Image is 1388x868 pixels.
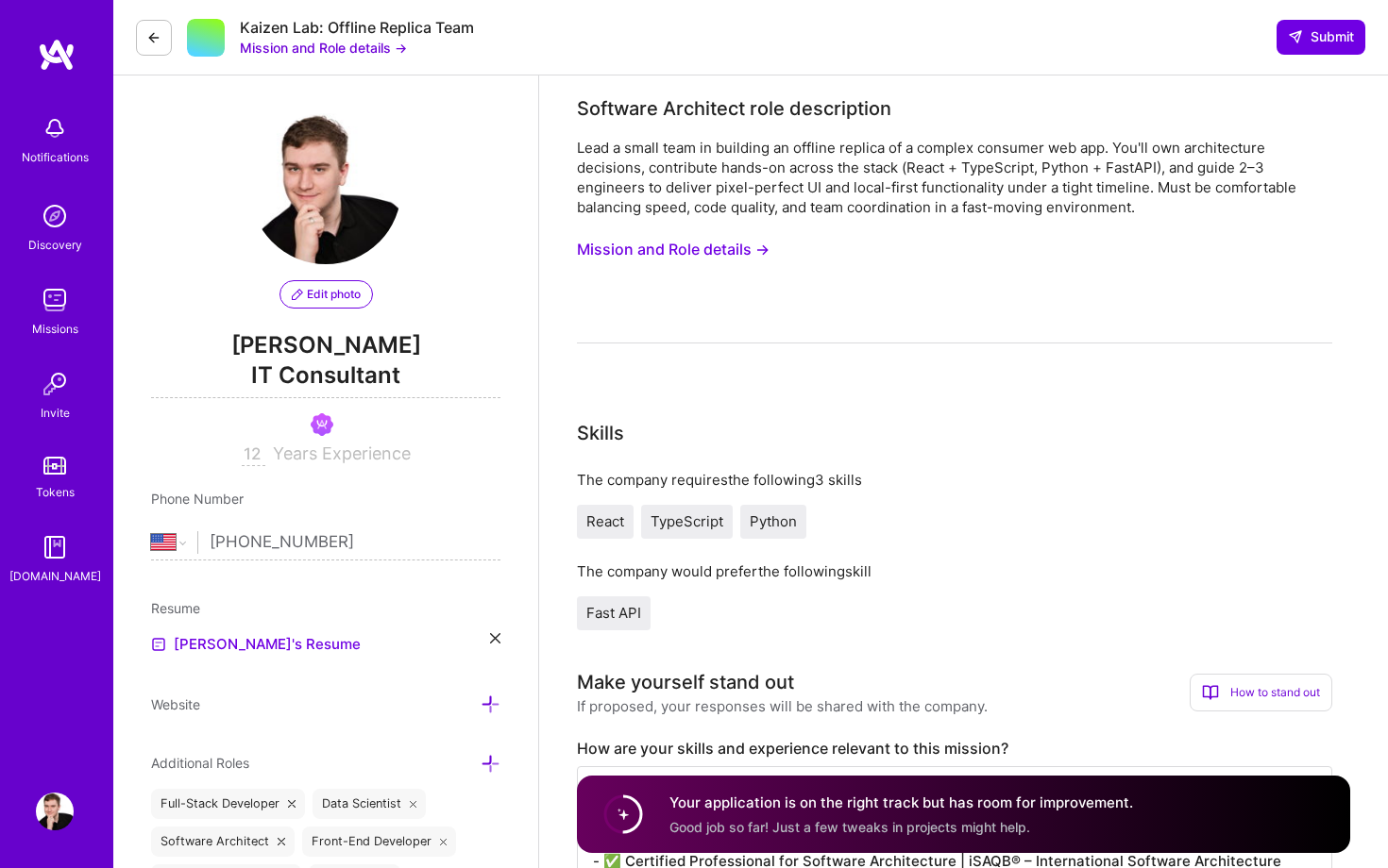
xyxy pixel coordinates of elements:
i: icon LeftArrowDark [146,30,161,45]
div: How to stand out [1190,674,1332,711]
img: teamwork [36,281,74,319]
img: User Avatar [36,793,74,830]
img: bell [36,109,74,147]
span: Resume [151,600,200,616]
button: Mission and Role details → [577,232,770,267]
img: guide book [36,528,74,566]
img: Resume [151,637,166,652]
span: Good job so far! Just a few tweaks in projects might help. [669,818,1030,834]
div: The company requires the following 3 skills [577,470,1332,490]
div: Missions [32,319,78,339]
span: Website [151,696,200,712]
img: logo [38,38,76,72]
i: icon BookOpen [1202,684,1219,701]
button: Edit photo [279,280,373,309]
i: icon Close [278,838,285,845]
button: Mission and Role details → [240,38,407,58]
span: Phone Number [151,491,244,507]
div: Skills [577,419,624,447]
span: Years Experience [273,443,411,463]
div: Make yourself stand out [577,668,794,696]
h4: Your application is on the right track but has room for improvement. [669,793,1133,812]
i: icon SendLight [1288,29,1303,44]
img: tokens [43,457,66,475]
i: icon Close [288,800,296,808]
a: [PERSON_NAME]'s Resume [151,633,361,656]
span: [PERSON_NAME] [151,331,500,359]
div: Full-Stack Developer [151,789,305,819]
input: +1 (000) 000-0000 [210,515,500,570]
span: Additional Roles [151,755,249,771]
div: Front-End Developer [302,826,457,857]
span: React [586,512,624,530]
input: XX [242,443,265,466]
div: Lead a small team in building an offline replica of a complex consumer web app. You'll own archit... [577,138,1332,217]
span: Fast API [586,604,641,622]
div: Data Scientist [313,789,427,819]
span: TypeScript [651,512,723,530]
img: Been on Mission [311,413,333,436]
div: [DOMAIN_NAME] [9,566,101,586]
img: Invite [36,365,74,403]
div: If proposed, your responses will be shared with the company. [577,696,988,716]
span: IT Consultant [151,359,500,398]
div: Software Architect [151,826,295,857]
i: icon Close [410,800,417,808]
div: Invite [41,403,70,423]
span: Edit photo [292,286,361,303]
img: discovery [36,197,74,235]
button: Submit [1277,20,1365,54]
span: Python [750,512,797,530]
div: Tokens [36,482,75,502]
div: Notifications [22,147,89,167]
div: Discovery [28,235,82,255]
img: User Avatar [250,113,401,264]
label: How are your skills and experience relevant to this mission? [577,739,1332,759]
div: Kaizen Lab: Offline Replica Team [240,18,474,38]
i: icon Close [440,838,448,845]
i: icon PencilPurple [292,289,303,300]
a: User Avatar [31,793,78,830]
div: The company would prefer the following skill [577,561,1332,581]
span: Submit [1288,27,1354,46]
div: Software Architect role description [577,94,891,123]
i: icon Close [490,633,500,643]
